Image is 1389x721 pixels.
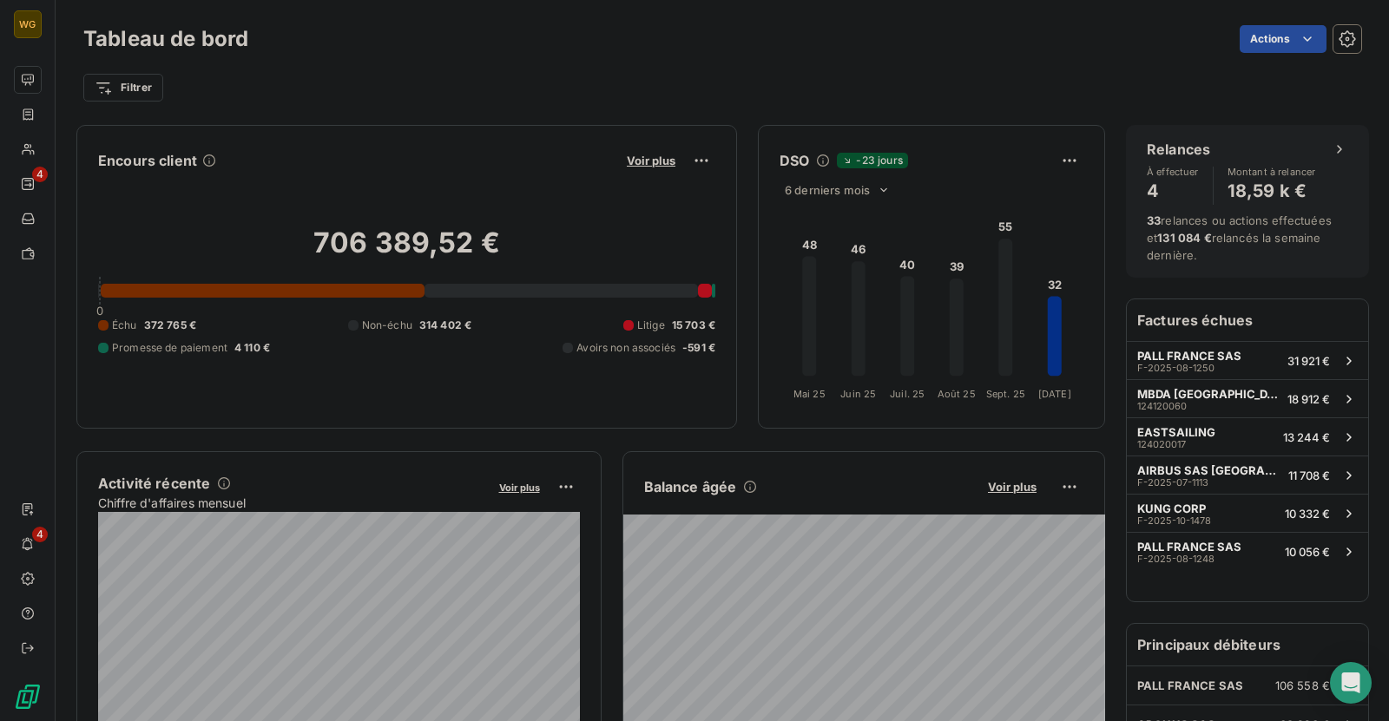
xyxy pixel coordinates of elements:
span: F-2025-08-1250 [1137,363,1215,373]
button: PALL FRANCE SASF-2025-08-125031 921 € [1127,341,1368,379]
span: Montant à relancer [1228,167,1316,177]
span: EASTSAILING [1137,425,1215,439]
tspan: [DATE] [1038,388,1071,400]
h6: Encours client [98,150,197,171]
span: 18 912 € [1287,392,1330,406]
span: Chiffre d'affaires mensuel [98,494,487,512]
h6: Activité récente [98,473,210,494]
span: Voir plus [627,154,675,167]
span: Voir plus [988,480,1037,494]
button: AIRBUS SAS [GEOGRAPHIC_DATA]F-2025-07-111311 708 € [1127,456,1368,494]
h2: 706 389,52 € [98,226,715,278]
tspan: Juin 25 [840,388,876,400]
h4: 18,59 k € [1228,177,1316,205]
img: Logo LeanPay [14,683,42,711]
span: 13 244 € [1283,430,1330,444]
span: 4 [32,527,48,542]
span: AIRBUS SAS [GEOGRAPHIC_DATA] [1137,463,1281,477]
tspan: Mai 25 [793,388,826,400]
span: 106 558 € [1275,678,1330,692]
span: 11 708 € [1288,469,1330,482]
button: PALL FRANCE SASF-2025-08-124810 056 € [1127,532,1368,570]
span: À effectuer [1147,167,1199,177]
button: KUNG CORPF-2025-10-147810 332 € [1127,494,1368,532]
h6: DSO [780,150,809,171]
span: F-2025-07-1113 [1137,477,1208,488]
button: Filtrer [83,74,163,102]
span: Voir plus [499,482,540,494]
h6: Balance âgée [644,476,737,497]
button: EASTSAILING12402001713 244 € [1127,417,1368,456]
span: 15 703 € [672,318,715,333]
span: -591 € [682,340,715,356]
button: Actions [1240,25,1326,53]
span: F-2025-10-1478 [1137,515,1211,526]
div: Open Intercom Messenger [1330,662,1372,704]
span: PALL FRANCE SAS [1137,540,1241,554]
span: KUNG CORP [1137,501,1206,515]
h3: Tableau de bord [83,23,248,55]
span: 314 402 € [419,318,471,333]
tspan: Juil. 25 [890,388,925,400]
button: MBDA [GEOGRAPHIC_DATA]12412006018 912 € [1127,379,1368,417]
h6: Principaux débiteurs [1127,624,1368,665]
span: -23 jours [837,153,907,168]
span: 0 [96,304,103,318]
span: Promesse de paiement [112,340,227,356]
span: Litige [637,318,665,333]
span: 372 765 € [144,318,196,333]
span: 10 056 € [1285,545,1330,559]
button: Voir plus [983,479,1042,495]
span: PALL FRANCE SAS [1137,678,1243,692]
span: 124120060 [1137,401,1187,411]
button: Voir plus [622,153,681,168]
tspan: Août 25 [938,388,976,400]
div: WG [14,10,42,38]
span: relances ou actions effectuées et relancés la semaine dernière. [1147,213,1332,262]
span: Échu [112,318,137,333]
span: 33 [1147,213,1161,227]
h6: Factures échues [1127,299,1368,341]
button: Voir plus [494,479,545,495]
span: 131 084 € [1157,231,1211,245]
span: 4 110 € [234,340,270,356]
span: Non-échu [362,318,412,333]
span: 4 [32,167,48,182]
span: Avoirs non associés [576,340,675,356]
span: 10 332 € [1285,507,1330,521]
span: PALL FRANCE SAS [1137,349,1241,363]
tspan: Sept. 25 [986,388,1025,400]
h4: 4 [1147,177,1199,205]
span: MBDA [GEOGRAPHIC_DATA] [1137,387,1280,401]
span: 31 921 € [1287,354,1330,368]
h6: Relances [1147,139,1210,160]
span: 6 derniers mois [785,183,870,197]
span: F-2025-08-1248 [1137,554,1215,564]
span: 124020017 [1137,439,1186,449]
